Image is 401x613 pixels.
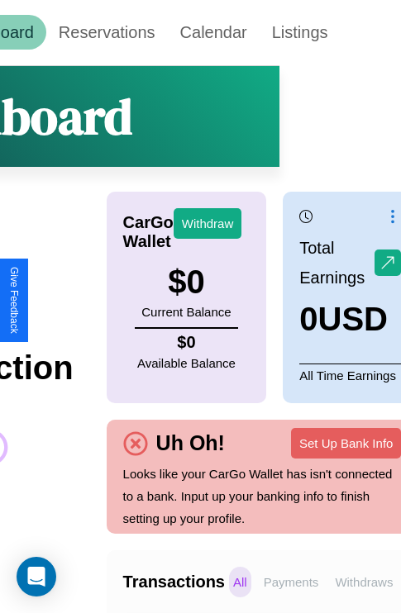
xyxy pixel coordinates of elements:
[141,264,231,301] h3: $ 0
[46,15,168,50] a: Reservations
[260,567,323,597] p: Payments
[137,333,236,352] h4: $ 0
[148,431,233,455] h4: Uh Oh!
[229,567,251,597] p: All
[123,573,225,592] h4: Transactions
[137,352,236,374] p: Available Balance
[299,301,401,338] h3: 0 USD
[174,208,242,239] button: Withdraw
[17,557,56,596] div: Open Intercom Messenger
[331,567,397,597] p: Withdraws
[123,213,174,251] h4: CarGo Wallet
[299,364,401,387] p: All Time Earnings
[168,15,260,50] a: Calendar
[260,15,341,50] a: Listings
[299,233,375,292] p: Total Earnings
[141,301,231,323] p: Current Balance
[8,267,20,334] div: Give Feedback
[291,428,401,459] button: Set Up Bank Info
